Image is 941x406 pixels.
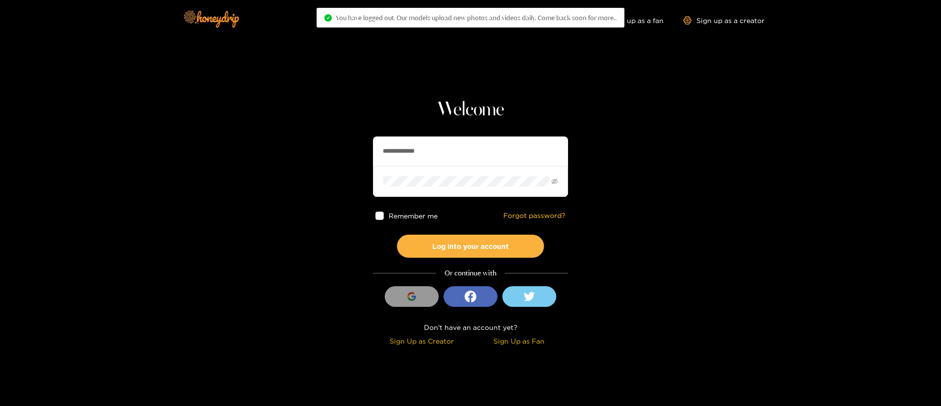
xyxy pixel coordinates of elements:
span: eye-invisible [551,178,558,185]
a: Sign up as a fan [596,16,664,25]
span: You have logged out. Our models upload new photos and videos daily. Come back soon for more.. [336,14,617,22]
a: Sign up as a creator [683,16,765,25]
div: Don't have an account yet? [373,322,568,333]
a: Forgot password? [503,212,566,220]
span: Remember me [389,212,438,219]
div: Or continue with [373,268,568,279]
h1: Welcome [373,98,568,122]
span: check-circle [324,14,332,22]
div: Sign Up as Creator [375,335,468,347]
button: Log into your account [397,235,544,258]
div: Sign Up as Fan [473,335,566,347]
